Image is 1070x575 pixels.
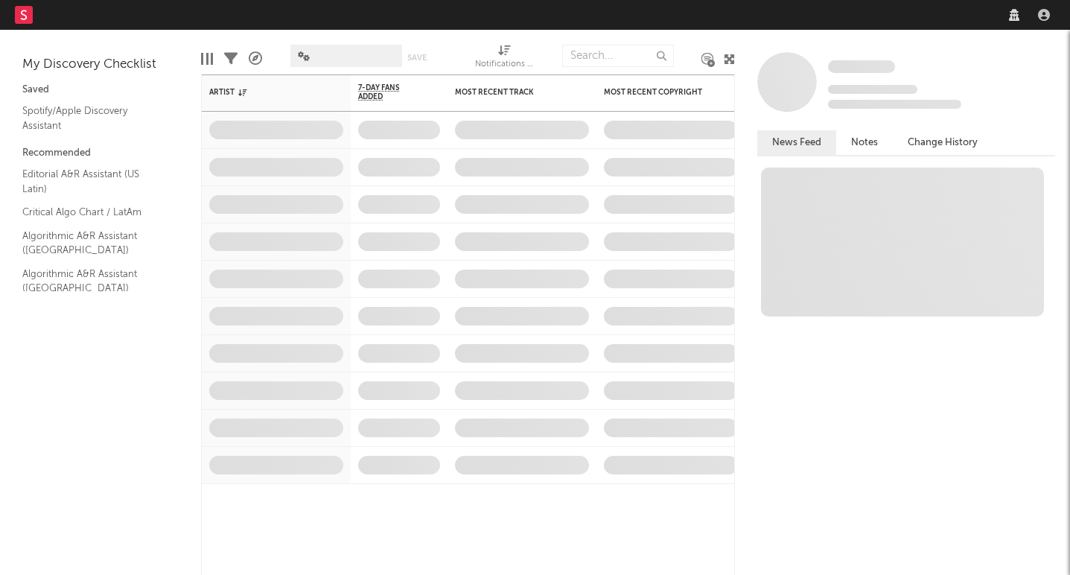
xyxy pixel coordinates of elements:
[224,37,238,80] div: Filters
[562,45,674,67] input: Search...
[22,266,164,296] a: Algorithmic A&R Assistant ([GEOGRAPHIC_DATA])
[836,130,893,155] button: Notes
[209,88,321,97] div: Artist
[828,85,917,94] span: Tracking Since: [DATE]
[475,37,535,80] div: Notifications (Artist)
[22,103,164,133] a: Spotify/Apple Discovery Assistant
[757,130,836,155] button: News Feed
[828,60,895,73] span: Some Artist
[455,88,567,97] div: Most Recent Track
[604,88,716,97] div: Most Recent Copyright
[249,37,262,80] div: A&R Pipeline
[201,37,213,80] div: Edit Columns
[828,60,895,74] a: Some Artist
[893,130,993,155] button: Change History
[407,54,427,62] button: Save
[22,81,179,99] div: Saved
[358,83,418,101] span: 7-Day Fans Added
[475,56,535,74] div: Notifications (Artist)
[22,166,164,197] a: Editorial A&R Assistant (US Latin)
[22,204,164,220] a: Critical Algo Chart / LatAm
[22,56,179,74] div: My Discovery Checklist
[22,228,164,258] a: Algorithmic A&R Assistant ([GEOGRAPHIC_DATA])
[22,144,179,162] div: Recommended
[828,100,961,109] span: 0 fans last week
